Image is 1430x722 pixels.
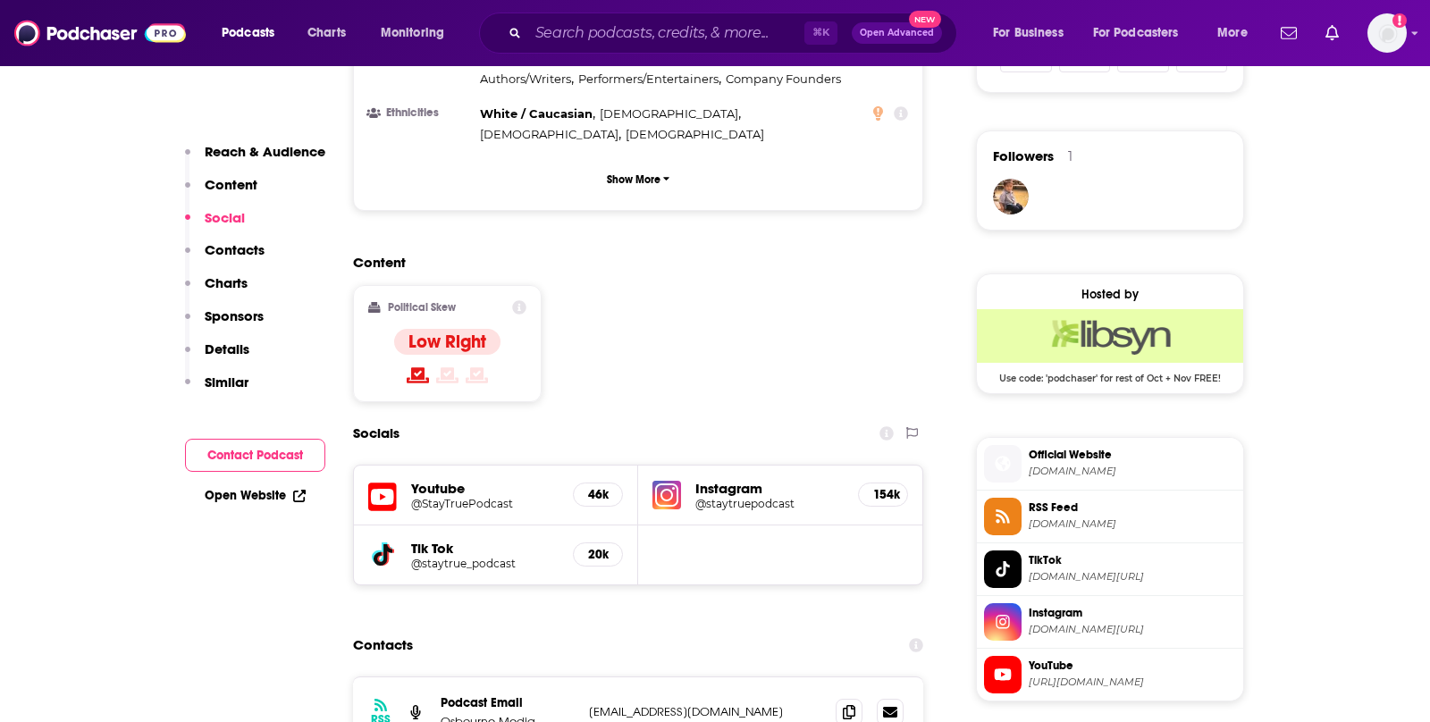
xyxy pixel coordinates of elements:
[411,557,559,570] a: @staytrue_podcast
[626,127,764,141] span: [DEMOGRAPHIC_DATA]
[1029,517,1236,531] span: feeds.libsyn.com
[980,19,1086,47] button: open menu
[205,274,248,291] p: Charts
[496,13,974,54] div: Search podcasts, credits, & more...
[307,21,346,46] span: Charts
[205,340,249,357] p: Details
[578,69,721,89] span: ,
[185,374,248,407] button: Similar
[185,209,245,242] button: Social
[1274,18,1304,48] a: Show notifications dropdown
[185,340,249,374] button: Details
[993,179,1029,214] img: cjkla6019
[993,147,1054,164] span: Followers
[205,241,265,258] p: Contacts
[480,124,621,145] span: ,
[1029,676,1236,689] span: https://www.youtube.com/@StayTruePodcast
[205,209,245,226] p: Social
[411,540,559,557] h5: Tik Tok
[205,143,325,160] p: Reach & Audience
[977,309,1243,382] a: Libsyn Deal: Use code: 'podchaser' for rest of Oct + Nov FREE!
[726,71,841,86] span: Company Founders
[411,480,559,497] h5: Youtube
[185,143,325,176] button: Reach & Audience
[1029,570,1236,583] span: tiktok.com/@staytrue_podcast
[977,309,1243,363] img: Libsyn Deal: Use code: 'podchaser' for rest of Oct + Nov FREE!
[185,176,257,209] button: Content
[860,29,934,38] span: Open Advanced
[984,550,1236,588] a: TikTok[DOMAIN_NAME][URL]
[480,106,593,121] span: White / Caucasian
[1392,13,1407,28] svg: Add a profile image
[1029,623,1236,636] span: instagram.com/staytruepodcast
[1093,21,1179,46] span: For Podcasters
[480,71,571,86] span: Authors/Writers
[984,603,1236,641] a: Instagram[DOMAIN_NAME][URL]
[600,104,741,124] span: ,
[1217,21,1248,46] span: More
[185,274,248,307] button: Charts
[296,19,357,47] a: Charts
[205,176,257,193] p: Content
[977,287,1243,302] div: Hosted by
[1367,13,1407,53] img: User Profile
[588,487,608,502] h5: 46k
[984,498,1236,535] a: RSS Feed[DOMAIN_NAME]
[353,628,413,662] h2: Contacts
[1029,500,1236,516] span: RSS Feed
[411,497,559,510] a: @StayTruePodcast
[205,307,264,324] p: Sponsors
[185,439,325,472] button: Contact Podcast
[578,71,719,86] span: Performers/Entertainers
[480,69,574,89] span: ,
[695,480,844,497] h5: Instagram
[480,104,595,124] span: ,
[205,488,306,503] a: Open Website
[589,704,821,719] p: [EMAIL_ADDRESS][DOMAIN_NAME]
[993,21,1064,46] span: For Business
[381,21,444,46] span: Monitoring
[804,21,837,45] span: ⌘ K
[388,301,456,314] h2: Political Skew
[441,695,575,710] p: Podcast Email
[368,163,908,196] button: Show More
[185,241,265,274] button: Contacts
[480,127,618,141] span: [DEMOGRAPHIC_DATA]
[14,16,186,50] img: Podchaser - Follow, Share and Rate Podcasts
[984,445,1236,483] a: Official Website[DOMAIN_NAME]
[1367,13,1407,53] span: Logged in as antonettefrontgate
[1029,658,1236,674] span: YouTube
[1029,605,1236,621] span: Instagram
[600,106,738,121] span: [DEMOGRAPHIC_DATA]
[977,363,1243,384] span: Use code: 'podchaser' for rest of Oct + Nov FREE!
[1068,148,1072,164] div: 1
[1205,19,1270,47] button: open menu
[984,656,1236,693] a: YouTube[URL][DOMAIN_NAME]
[222,21,274,46] span: Podcasts
[353,254,909,271] h2: Content
[588,547,608,562] h5: 20k
[1367,13,1407,53] button: Show profile menu
[209,19,298,47] button: open menu
[408,331,486,353] h4: Low Right
[185,307,264,340] button: Sponsors
[1318,18,1346,48] a: Show notifications dropdown
[852,22,942,44] button: Open AdvancedNew
[1081,19,1205,47] button: open menu
[909,11,941,28] span: New
[368,19,467,47] button: open menu
[1029,465,1236,478] span: sites.libsyn.com
[528,19,804,47] input: Search podcasts, credits, & more...
[607,173,660,186] p: Show More
[205,374,248,390] p: Similar
[652,481,681,509] img: iconImage
[353,416,400,450] h2: Socials
[873,487,893,502] h5: 154k
[695,497,844,510] a: @staytruepodcast
[1029,447,1236,463] span: Official Website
